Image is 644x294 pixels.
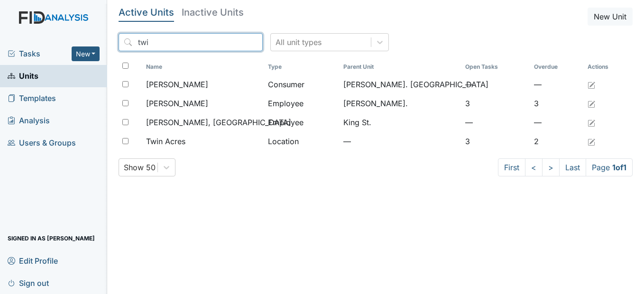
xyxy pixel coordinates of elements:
[530,113,584,132] td: —
[530,94,584,113] td: 3
[461,132,531,151] td: 3
[530,59,584,75] th: Toggle SortBy
[340,132,461,151] td: —
[525,158,543,176] a: <
[146,117,291,128] span: [PERSON_NAME], [GEOGRAPHIC_DATA]
[8,136,76,150] span: Users & Groups
[461,59,531,75] th: Toggle SortBy
[588,79,595,90] a: Edit
[8,69,38,83] span: Units
[8,276,49,290] span: Sign out
[264,132,340,151] td: Location
[264,113,340,132] td: Employee
[588,117,595,128] a: Edit
[340,94,461,113] td: [PERSON_NAME].
[142,59,264,75] th: Toggle SortBy
[542,158,560,176] a: >
[8,253,58,268] span: Edit Profile
[8,113,50,128] span: Analysis
[182,8,244,17] h5: Inactive Units
[586,158,633,176] span: Page
[146,98,208,109] span: [PERSON_NAME]
[119,8,174,17] h5: Active Units
[146,79,208,90] span: [PERSON_NAME]
[584,59,631,75] th: Actions
[588,8,633,26] button: New Unit
[146,136,185,147] span: Twin Acres
[340,59,461,75] th: Toggle SortBy
[498,158,525,176] a: First
[122,63,129,69] input: Toggle All Rows Selected
[588,136,595,147] a: Edit
[8,48,72,59] a: Tasks
[559,158,586,176] a: Last
[276,37,322,48] div: All unit types
[8,91,56,106] span: Templates
[461,94,531,113] td: 3
[264,75,340,94] td: Consumer
[498,158,633,176] nav: task-pagination
[264,59,340,75] th: Toggle SortBy
[340,113,461,132] td: King St.
[530,132,584,151] td: 2
[461,113,531,132] td: —
[8,231,95,246] span: Signed in as [PERSON_NAME]
[530,75,584,94] td: —
[588,98,595,109] a: Edit
[119,33,263,51] input: Search...
[461,75,531,94] td: —
[72,46,100,61] button: New
[264,94,340,113] td: Employee
[340,75,461,94] td: [PERSON_NAME]. [GEOGRAPHIC_DATA]
[612,163,626,172] strong: 1 of 1
[124,162,156,173] div: Show 50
